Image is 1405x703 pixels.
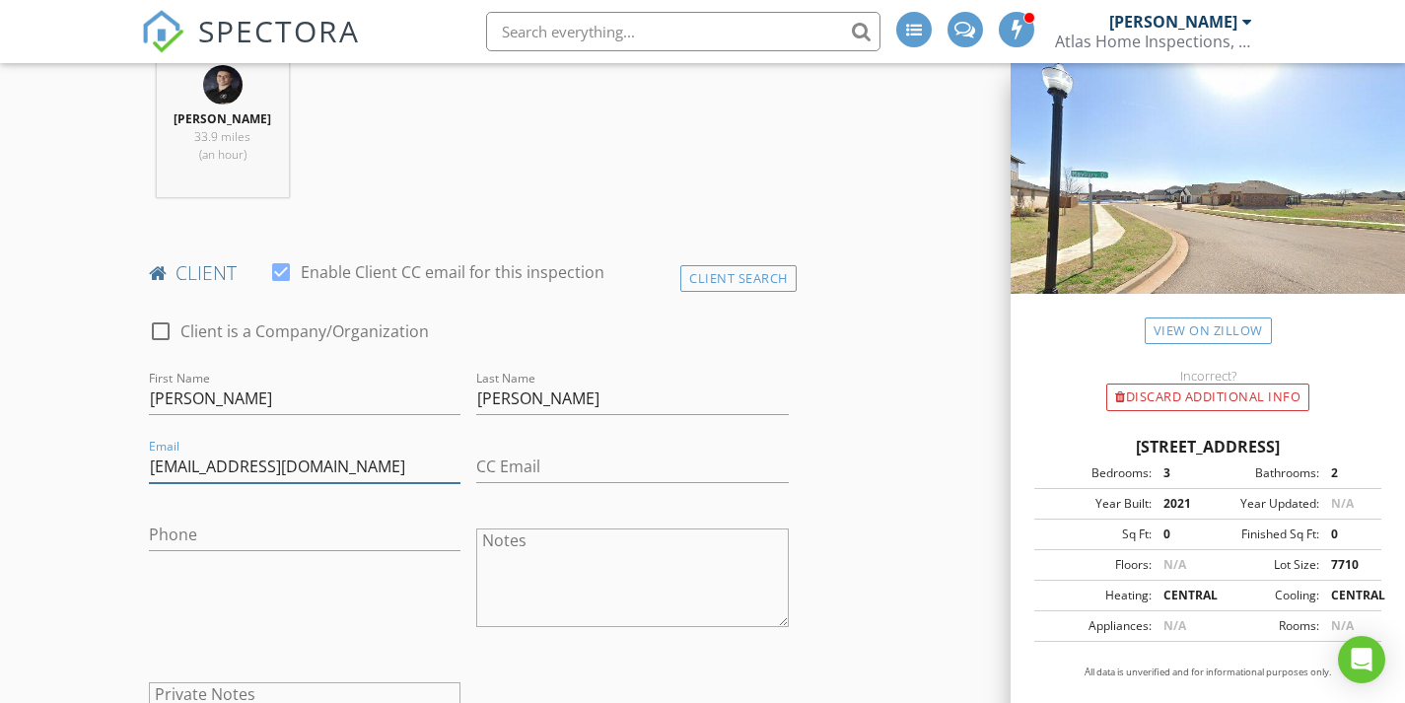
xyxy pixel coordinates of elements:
[301,262,604,282] label: Enable Client CC email for this inspection
[194,128,250,145] span: 33.9 miles
[1319,556,1375,574] div: 7710
[1319,464,1375,482] div: 2
[198,10,360,51] span: SPECTORA
[1109,12,1237,32] div: [PERSON_NAME]
[199,146,246,163] span: (an hour)
[1152,464,1208,482] div: 3
[1040,556,1152,574] div: Floors:
[1040,526,1152,543] div: Sq Ft:
[1319,526,1375,543] div: 0
[174,110,271,127] strong: [PERSON_NAME]
[1208,587,1319,604] div: Cooling:
[1055,32,1252,51] div: Atlas Home Inspections, LLC
[1331,617,1354,634] span: N/A
[486,12,880,51] input: Search everything...
[1011,368,1405,384] div: Incorrect?
[1208,556,1319,574] div: Lot Size:
[1040,617,1152,635] div: Appliances:
[680,265,797,292] div: Client Search
[1319,587,1375,604] div: CENTRAL
[1152,526,1208,543] div: 0
[203,65,243,105] img: screenshot_3072025_171740_www.atlasinspectionsokc.com.jpeg
[1338,636,1385,683] div: Open Intercom Messenger
[1034,666,1381,679] p: All data is unverified and for informational purposes only.
[1163,617,1186,634] span: N/A
[1208,464,1319,482] div: Bathrooms:
[1040,587,1152,604] div: Heating:
[1106,384,1309,411] div: Discard Additional info
[1208,617,1319,635] div: Rooms:
[1208,526,1319,543] div: Finished Sq Ft:
[1040,495,1152,513] div: Year Built:
[1163,556,1186,573] span: N/A
[1034,435,1381,458] div: [STREET_ADDRESS]
[1011,57,1405,341] img: streetview
[1208,495,1319,513] div: Year Updated:
[141,27,360,68] a: SPECTORA
[1145,317,1272,344] a: View on Zillow
[1152,495,1208,513] div: 2021
[1040,464,1152,482] div: Bedrooms:
[180,321,429,341] label: Client is a Company/Organization
[141,10,184,53] img: The Best Home Inspection Software - Spectora
[1331,495,1354,512] span: N/A
[149,260,789,286] h4: client
[1152,587,1208,604] div: CENTRAL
